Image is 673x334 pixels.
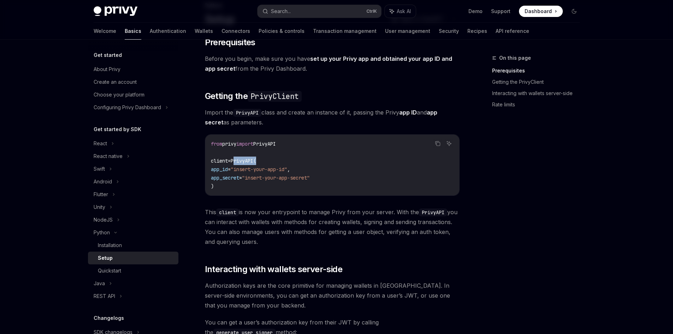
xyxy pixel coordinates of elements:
[242,175,310,181] span: "insert-your-app-secret"
[98,241,122,250] div: Installation
[233,109,261,117] code: PrivyAPI
[150,23,186,40] a: Authentication
[419,209,447,216] code: PrivyAPI
[94,279,105,288] div: Java
[492,65,585,76] a: Prerequisites
[433,139,442,148] button: Copy the contents from the code block
[228,166,231,172] span: =
[125,23,141,40] a: Basics
[444,139,454,148] button: Ask AI
[216,209,239,216] code: client
[94,125,141,134] h5: Get started by SDK
[492,99,585,110] a: Rate limits
[94,139,107,148] div: React
[468,8,483,15] a: Demo
[205,107,460,127] span: Import the class and create an instance of it, passing the Privy and as parameters.
[94,78,137,86] div: Create an account
[499,54,531,62] span: On this page
[211,183,214,189] span: )
[94,65,120,74] div: About Privy
[88,76,178,88] a: Create an account
[496,23,529,40] a: API reference
[222,141,236,147] span: privy
[88,239,178,252] a: Installation
[98,254,113,262] div: Setup
[525,8,552,15] span: Dashboard
[568,6,580,17] button: Toggle dark mode
[94,203,105,211] div: Unity
[94,216,113,224] div: NodeJS
[222,23,250,40] a: Connectors
[287,166,290,172] span: ,
[248,91,301,102] code: PrivyClient
[271,7,291,16] div: Search...
[205,264,342,275] span: Interacting with wallets server-side
[231,166,287,172] span: "insert-your-app-id"
[94,6,137,16] img: dark logo
[195,23,213,40] a: Wallets
[492,88,585,99] a: Interacting with wallets server-side
[205,207,460,247] span: This is now your entrypoint to manage Privy from your server. With the you can interact with wall...
[94,190,108,199] div: Flutter
[228,158,231,164] span: =
[439,23,459,40] a: Security
[205,54,460,74] span: Before you begin, make sure you have from the Privy Dashboard.
[94,177,112,186] div: Android
[205,55,452,72] a: set up your Privy app and obtained your app ID and app secret
[385,5,416,18] button: Ask AI
[88,63,178,76] a: About Privy
[94,228,110,237] div: Python
[98,266,121,275] div: Quickstart
[467,23,487,40] a: Recipes
[94,314,124,322] h5: Changelogs
[94,292,115,300] div: REST API
[236,141,253,147] span: import
[253,141,276,147] span: PrivyAPI
[94,23,116,40] a: Welcome
[88,264,178,277] a: Quickstart
[94,165,105,173] div: Swift
[211,141,222,147] span: from
[205,281,460,310] span: Authorization keys are the core primitive for managing wallets in [GEOGRAPHIC_DATA]. In server-si...
[211,158,228,164] span: client
[94,103,161,112] div: Configuring Privy Dashboard
[211,166,228,172] span: app_id
[94,90,144,99] div: Choose your platform
[313,23,377,40] a: Transaction management
[258,5,381,18] button: Search...CtrlK
[492,76,585,88] a: Getting the PrivyClient
[205,90,302,102] span: Getting the
[88,88,178,101] a: Choose your platform
[231,158,256,164] span: PrivyAPI(
[491,8,510,15] a: Support
[94,51,122,59] h5: Get started
[519,6,563,17] a: Dashboard
[385,23,430,40] a: User management
[94,152,123,160] div: React native
[366,8,377,14] span: Ctrl K
[211,175,239,181] span: app_secret
[205,37,255,48] span: Prerequisites
[397,8,411,15] span: Ask AI
[399,109,417,116] strong: app ID
[259,23,305,40] a: Policies & controls
[88,252,178,264] a: Setup
[239,175,242,181] span: =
